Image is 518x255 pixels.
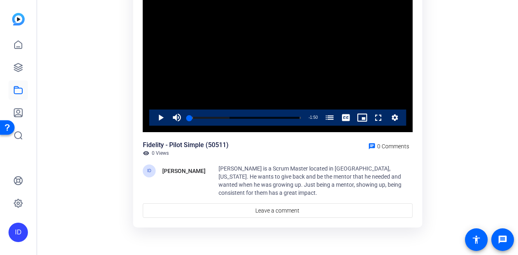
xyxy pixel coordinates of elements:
[365,141,412,150] a: 0 Comments
[309,115,310,120] span: -
[162,166,206,176] div: [PERSON_NAME]
[354,110,370,126] button: Picture-in-Picture
[143,203,413,218] a: Leave a comment
[471,235,481,244] mat-icon: accessibility
[377,143,409,150] span: 0 Comments
[370,110,386,126] button: Fullscreen
[255,207,299,215] span: Leave a comment
[152,150,169,156] span: 0 Views
[368,143,376,150] mat-icon: chat
[169,110,185,126] button: Mute
[143,150,149,156] mat-icon: visibility
[143,164,156,177] div: ID
[322,110,338,126] button: Chapters
[310,115,318,120] span: 1:50
[143,140,229,150] div: Fidelity - Pilot Simple (50511)
[153,110,169,126] button: Play
[498,235,507,244] mat-icon: message
[219,165,401,196] span: [PERSON_NAME] is a Scrum Master located in [GEOGRAPHIC_DATA], [US_STATE]. He wants to give back a...
[189,117,301,119] div: Progress Bar
[8,223,28,242] div: ID
[185,117,185,118] div: Volume Level
[338,110,354,126] button: Captions
[12,13,25,25] img: blue-gradient.svg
